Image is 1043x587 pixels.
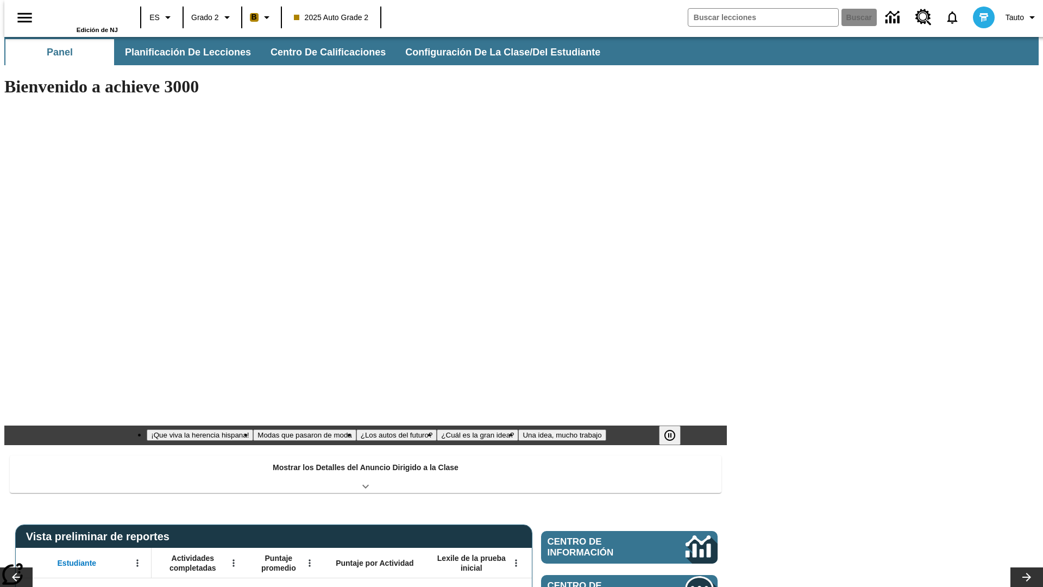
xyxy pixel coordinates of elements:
[47,5,118,27] a: Portada
[659,426,681,445] button: Pausar
[541,531,718,564] a: Centro de información
[253,429,356,441] button: Diapositiva 2 Modas que pasaron de moda
[909,3,938,32] a: Centro de recursos, Se abrirá en una pestaña nueva.
[294,12,369,23] span: 2025 Auto Grade 2
[4,37,1039,65] div: Subbarra de navegación
[187,8,238,27] button: Grado: Grado 2, Elige un grado
[149,12,160,23] span: ES
[405,46,600,59] span: Configuración de la clase/del estudiante
[273,462,458,473] p: Mostrar los Detalles del Anuncio Dirigido a la Clase
[129,555,146,571] button: Abrir menú
[253,553,305,573] span: Puntaje promedio
[4,77,727,97] h1: Bienvenido a achieve 3000
[116,39,260,65] button: Planificación de lecciones
[518,429,606,441] button: Diapositiva 5 Una idea, mucho trabajo
[879,3,909,33] a: Centro de información
[938,3,966,32] a: Notificaciones
[26,530,175,543] span: Vista preliminar de reportes
[125,46,251,59] span: Planificación de lecciones
[9,2,41,34] button: Abrir el menú lateral
[77,27,118,33] span: Edición de NJ
[147,429,253,441] button: Diapositiva 1 ¡Que viva la herencia hispana!
[191,12,219,23] span: Grado 2
[246,8,278,27] button: Boost El color de la clase es anaranjado claro. Cambiar el color de la clase.
[659,426,692,445] div: Pausar
[47,4,118,33] div: Portada
[58,558,97,568] span: Estudiante
[336,558,413,568] span: Puntaje por Actividad
[47,46,73,59] span: Panel
[688,9,838,26] input: Buscar campo
[508,555,524,571] button: Abrir menú
[301,555,318,571] button: Abrir menú
[252,10,257,24] span: B
[1006,12,1024,23] span: Tauto
[966,3,1001,32] button: Escoja un nuevo avatar
[225,555,242,571] button: Abrir menú
[1010,567,1043,587] button: Carrusel de lecciones, seguir
[437,429,518,441] button: Diapositiva 4 ¿Cuál es la gran idea?
[432,553,511,573] span: Lexile de la prueba inicial
[10,455,721,493] div: Mostrar los Detalles del Anuncio Dirigido a la Clase
[973,7,995,28] img: avatar image
[1001,8,1043,27] button: Perfil/Configuración
[271,46,386,59] span: Centro de calificaciones
[144,8,179,27] button: Lenguaje: ES, Selecciona un idioma
[548,536,649,558] span: Centro de información
[4,39,610,65] div: Subbarra de navegación
[5,39,114,65] button: Panel
[397,39,609,65] button: Configuración de la clase/del estudiante
[262,39,394,65] button: Centro de calificaciones
[356,429,437,441] button: Diapositiva 3 ¿Los autos del futuro?
[157,553,229,573] span: Actividades completadas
